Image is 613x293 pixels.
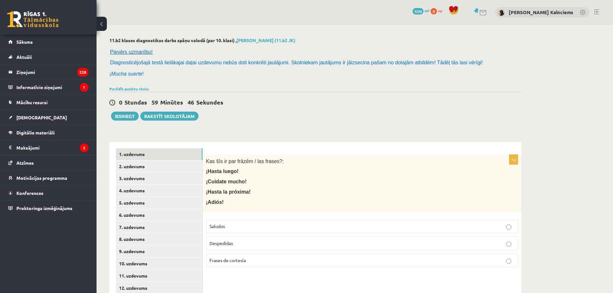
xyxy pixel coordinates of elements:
[8,50,88,64] a: Aktuāli
[206,179,246,184] span: ¡Cuídate mucho!
[116,172,202,184] a: 3. uzdevums
[77,68,88,77] i: 228
[116,233,202,245] a: 8. uzdevums
[206,169,238,174] span: ¡Hasta luego!
[16,190,43,196] span: Konferences
[498,10,505,16] img: Dāvis Kalnciems
[188,98,194,106] span: 46
[116,258,202,270] a: 10. uzdevums
[8,155,88,170] a: Atzīmes
[509,9,573,15] a: [PERSON_NAME] Kalnciems
[206,199,224,205] span: ¡Adiós!
[16,130,55,135] span: Digitālie materiāli
[160,98,183,106] span: Minūtes
[209,257,246,263] span: Frases de cortesía
[80,83,88,92] i: 1
[16,54,32,60] span: Aktuāli
[125,98,147,106] span: Stundas
[8,201,88,215] a: Proktoringa izmēģinājums
[431,8,445,13] a: 0 xp
[116,245,202,257] a: 9. uzdevums
[111,112,139,121] button: Iesniegt
[7,11,59,27] a: Rīgas 1. Tālmācības vidusskola
[16,65,88,79] legend: Ziņojumi
[8,140,88,155] a: Maksājumi2
[8,170,88,185] a: Motivācijas programma
[116,209,202,221] a: 6. uzdevums
[506,259,511,264] input: Frases de cortesía
[80,143,88,152] i: 2
[16,140,88,155] legend: Maksājumi
[16,205,72,211] span: Proktoringa izmēģinājums
[109,38,521,43] h2: 11.b2 klases diagnostikas darbs spāņu valodā (par 10. klasi) ,
[237,37,295,43] a: [PERSON_NAME] (11.b2 JK)
[111,71,142,77] i: Mucha suerte
[8,65,88,79] a: Ziņojumi228
[8,34,88,49] a: Sākums
[506,242,511,247] input: Despedidas
[431,8,437,14] span: 0
[110,49,153,55] span: Pievērs uzmanību!
[119,98,122,106] span: 0
[109,71,144,77] span: ¡ !
[116,160,202,172] a: 2. uzdevums
[109,86,149,91] a: Parādīt punktu skalu
[16,175,67,181] span: Motivācijas programma
[206,189,251,195] span: ¡Hasta la próxima!
[16,99,48,105] span: Mācību resursi
[152,98,158,106] span: 59
[8,186,88,200] a: Konferences
[16,114,67,120] span: [DEMOGRAPHIC_DATA]
[209,223,225,229] span: Saludos
[209,240,233,246] span: Despedidas
[424,8,430,13] span: mP
[116,197,202,209] a: 5. uzdevums
[413,8,430,13] a: 1226 mP
[509,154,518,165] p: 1p
[16,80,88,95] legend: Informatīvie ziņojumi
[8,80,88,95] a: Informatīvie ziņojumi1
[16,160,34,166] span: Atzīmes
[206,159,284,164] span: Kas šīs ir par frāzēm / las frases?:
[413,8,423,14] span: 1226
[110,60,483,65] span: Diagnosticējošajā testā lielākajai daļai uzdevumu nebūs doti konkrēti jautājumi. Skolniekam jautā...
[506,224,511,230] input: Saludos
[140,112,199,121] a: Rakstīt skolotājam
[116,148,202,160] a: 1. uzdevums
[8,95,88,110] a: Mācību resursi
[116,185,202,197] a: 4. uzdevums
[8,110,88,125] a: [DEMOGRAPHIC_DATA]
[196,98,223,106] span: Sekundes
[8,125,88,140] a: Digitālie materiāli
[438,8,442,13] span: xp
[116,221,202,233] a: 7. uzdevums
[16,39,33,45] span: Sākums
[116,270,202,282] a: 11. uzdevums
